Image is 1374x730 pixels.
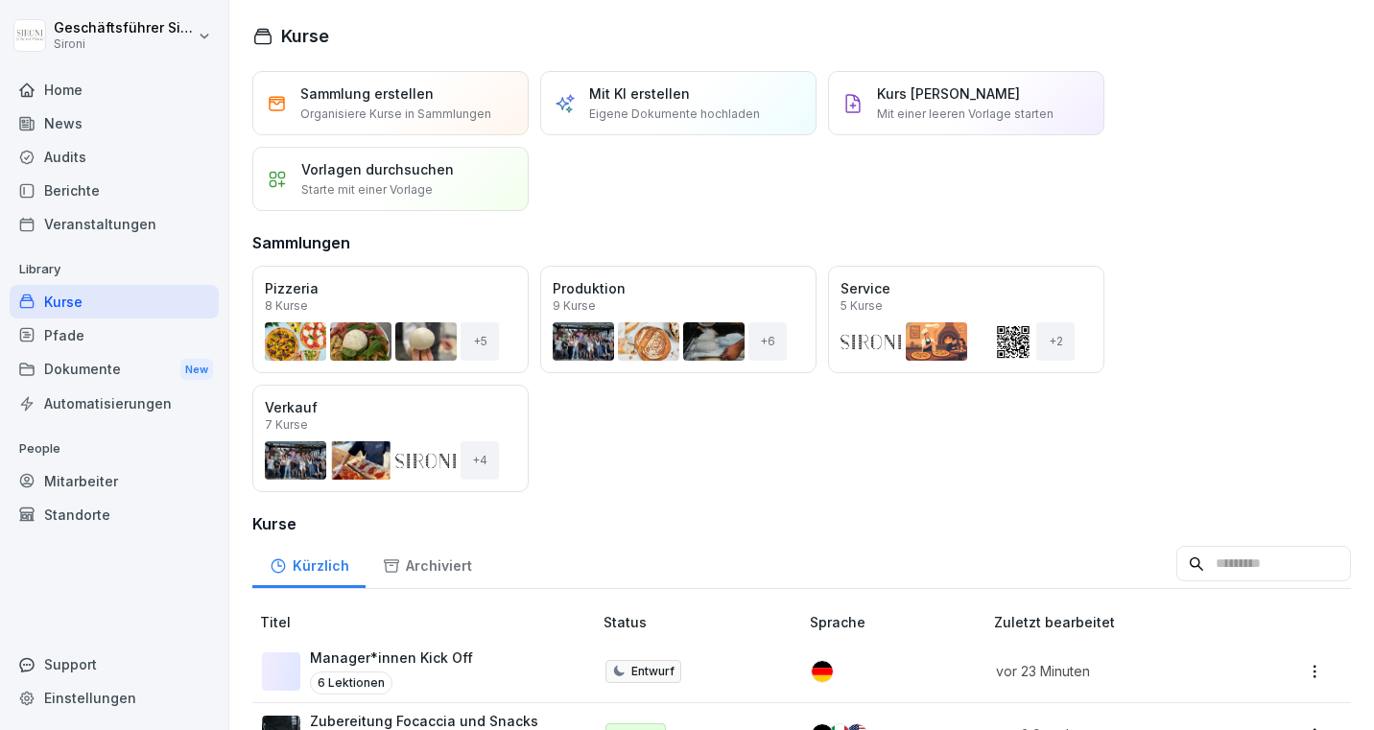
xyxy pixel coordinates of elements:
p: 6 Lektionen [310,671,392,695]
div: Support [10,648,219,681]
p: Kurs [PERSON_NAME] [877,83,1020,104]
a: Veranstaltungen [10,207,219,241]
a: Pizzeria8 Kurse+5 [252,266,529,373]
p: Starte mit einer Vorlage [301,181,433,199]
h1: Kurse [281,23,329,49]
p: Sironi [54,37,194,51]
p: Sprache [810,612,985,632]
p: Verkauf [265,397,516,417]
a: Berichte [10,174,219,207]
a: Pfade [10,318,219,352]
p: Mit einer leeren Vorlage starten [877,106,1054,123]
p: Manager*innen Kick Off [310,648,473,668]
p: Library [10,254,219,285]
p: Pizzeria [265,278,516,298]
p: Vorlagen durchsuchen [301,159,454,179]
a: Kurse [10,285,219,318]
a: DokumenteNew [10,352,219,388]
p: People [10,434,219,464]
h3: Kurse [252,512,1351,535]
p: 8 Kurse [265,300,308,312]
p: Status [604,612,802,632]
p: Zuletzt bearbeitet [994,612,1260,632]
div: + 6 [748,322,787,361]
p: 9 Kurse [553,300,596,312]
a: Audits [10,140,219,174]
div: New [180,359,213,381]
p: Service [841,278,1092,298]
a: Kürzlich [252,539,366,588]
div: + 2 [1036,322,1075,361]
div: + 4 [461,441,499,480]
img: de.svg [812,661,833,682]
div: Dokumente [10,352,219,388]
p: Geschäftsführer Sironi [54,20,194,36]
a: Home [10,73,219,106]
p: Titel [260,612,596,632]
p: Organisiere Kurse in Sammlungen [300,106,491,123]
a: News [10,106,219,140]
a: Verkauf7 Kurse+4 [252,385,529,492]
p: vor 23 Minuten [996,661,1237,681]
p: 7 Kurse [265,419,308,431]
a: Service5 Kurse+2 [828,266,1104,373]
h3: Sammlungen [252,231,350,254]
div: + 5 [461,322,499,361]
p: Produktion [553,278,804,298]
p: Sammlung erstellen [300,83,434,104]
a: Einstellungen [10,681,219,715]
p: Eigene Dokumente hochladen [589,106,760,123]
a: Mitarbeiter [10,464,219,498]
a: Automatisierungen [10,387,219,420]
a: Standorte [10,498,219,531]
p: Mit KI erstellen [589,83,690,104]
a: Archiviert [366,539,488,588]
p: 5 Kurse [841,300,883,312]
p: Entwurf [631,663,675,680]
a: Produktion9 Kurse+6 [540,266,817,373]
